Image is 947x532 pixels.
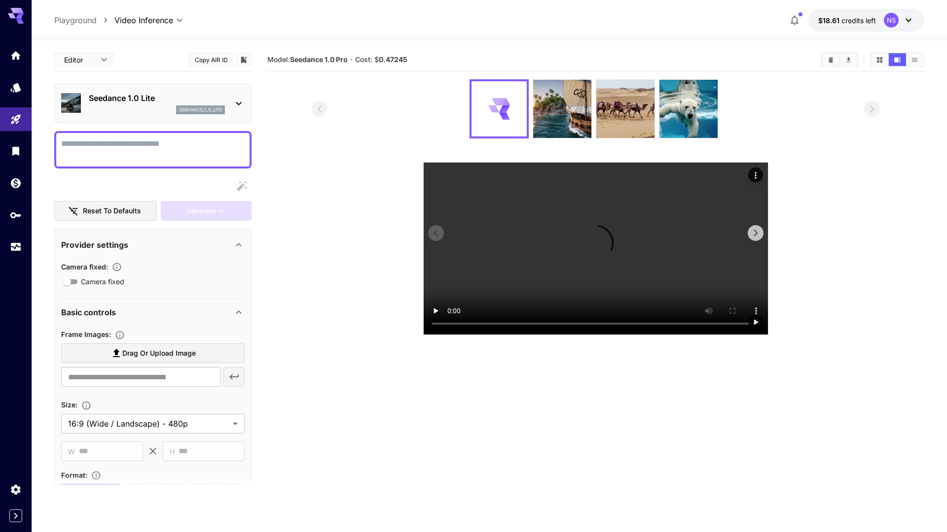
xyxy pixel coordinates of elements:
span: $18.61 [818,16,841,25]
button: Add to library [239,54,248,66]
div: Wallet [10,177,22,189]
span: Cost: $ [355,55,407,64]
div: Provider settings [61,233,245,257]
button: Clear All [822,53,839,66]
img: TcTV2Gv22C5uDfXPURDbXzgA+whcpTc3qLSSxgAAAABJRU5ErkJggg== [533,80,591,138]
div: Actions [748,167,763,182]
span: Camera fixed [81,276,124,287]
button: Download All [840,53,857,66]
p: Seedance 1.0 Lite [89,92,225,104]
img: wfpxL7jlogYmgAAAABJRU5ErkJggg== [596,80,655,138]
span: Drag or upload image [122,347,196,360]
div: Show media in grid viewShow media in video viewShow media in list view [870,52,924,67]
div: API Keys [10,209,22,221]
button: Show media in list view [906,53,923,66]
span: Model: [267,55,348,64]
button: Show media in grid view [871,53,888,66]
b: 0.47245 [379,55,407,64]
div: Library [10,145,22,157]
div: Settings [10,483,22,496]
span: W [68,446,75,457]
button: Upload frame images. [111,330,129,340]
span: Video Inference [114,14,173,26]
span: 16:9 (Wide / Landscape) - 480p [68,418,229,430]
div: Home [10,49,22,62]
div: Clear AllDownload All [821,52,858,67]
p: Provider settings [61,239,128,251]
span: Format : [61,471,87,479]
span: Editor [64,55,95,65]
button: Choose the file format for the output video. [87,470,105,480]
div: Basic controls [61,300,245,324]
b: Seedance 1.0 Pro [290,55,348,64]
iframe: Chat Widget [898,485,947,532]
p: seedance_1_0_lite [179,106,222,113]
div: Play video [748,315,763,330]
button: Expand sidebar [9,509,22,522]
p: · [350,54,353,66]
div: Models [10,81,22,94]
img: H6BuiYA6d06aAAAAAElFTkSuQmCC [659,80,718,138]
div: Seedance 1.0 Liteseedance_1_0_lite [61,88,245,118]
button: Adjust the dimensions of the generated image by specifying its width and height in pixels, or sel... [77,400,95,410]
span: Size : [61,400,77,409]
div: NS [884,13,899,28]
nav: breadcrumb [54,14,114,26]
div: Playground [10,113,22,126]
p: Basic controls [61,306,116,318]
span: H [170,446,175,457]
label: Drag or upload image [61,343,245,364]
span: Frame Images : [61,330,111,338]
span: Camera fixed : [61,263,108,271]
button: $18.60694NS [808,9,924,32]
span: credits left [841,16,876,25]
button: Show media in video view [889,53,906,66]
button: Reset to defaults [54,201,157,221]
div: Usage [10,241,22,253]
a: Playground [54,14,97,26]
div: $18.60694 [818,15,876,26]
button: Copy AIR ID [189,53,234,67]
